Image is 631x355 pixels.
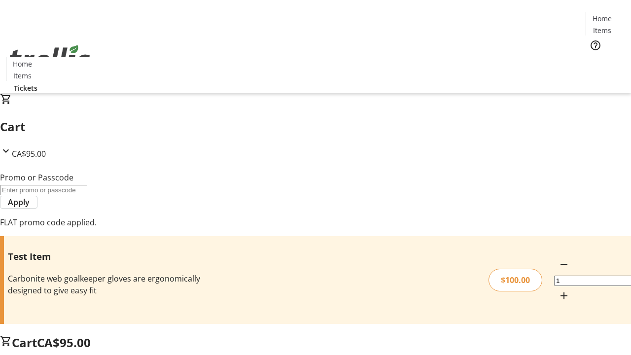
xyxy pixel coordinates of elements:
[6,83,45,93] a: Tickets
[37,334,91,351] span: CA$95.00
[13,59,32,69] span: Home
[586,13,618,24] a: Home
[12,148,46,159] span: CA$95.00
[8,249,223,263] h3: Test Item
[593,25,611,35] span: Items
[8,273,223,296] div: Carbonite web goalkeeper gloves are ergonomically designed to give easy fit
[586,57,625,68] a: Tickets
[6,34,94,83] img: Orient E2E Organization 99wFK8BcfE's Logo
[586,35,605,55] button: Help
[13,71,32,81] span: Items
[6,71,38,81] a: Items
[8,196,30,208] span: Apply
[14,83,37,93] span: Tickets
[593,13,612,24] span: Home
[554,286,574,306] button: Increment by one
[489,269,542,291] div: $100.00
[594,57,617,68] span: Tickets
[6,59,38,69] a: Home
[586,25,618,35] a: Items
[554,254,574,274] button: Decrement by one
